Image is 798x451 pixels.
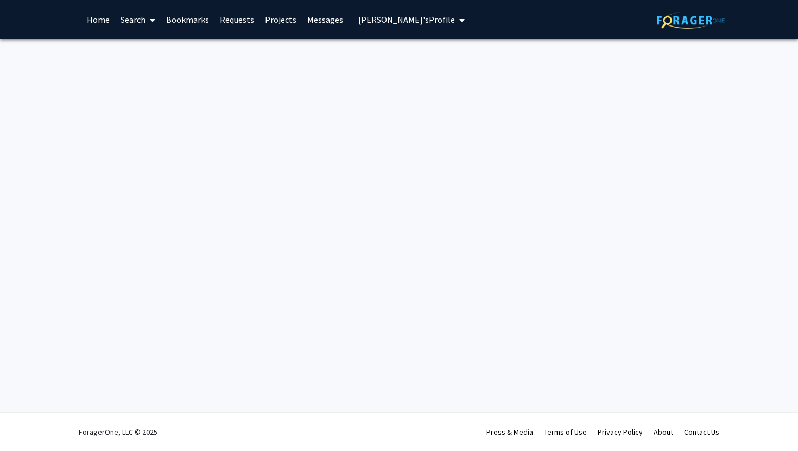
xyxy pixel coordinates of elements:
a: About [654,427,673,437]
a: Bookmarks [161,1,214,38]
a: Projects [259,1,302,38]
a: Privacy Policy [598,427,643,437]
a: Contact Us [684,427,719,437]
img: ForagerOne Logo [657,12,725,29]
a: Terms of Use [544,427,587,437]
a: Search [115,1,161,38]
span: [PERSON_NAME]'s Profile [358,14,455,25]
a: Home [81,1,115,38]
div: ForagerOne, LLC © 2025 [79,413,157,451]
a: Requests [214,1,259,38]
a: Press & Media [486,427,533,437]
a: Messages [302,1,349,38]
